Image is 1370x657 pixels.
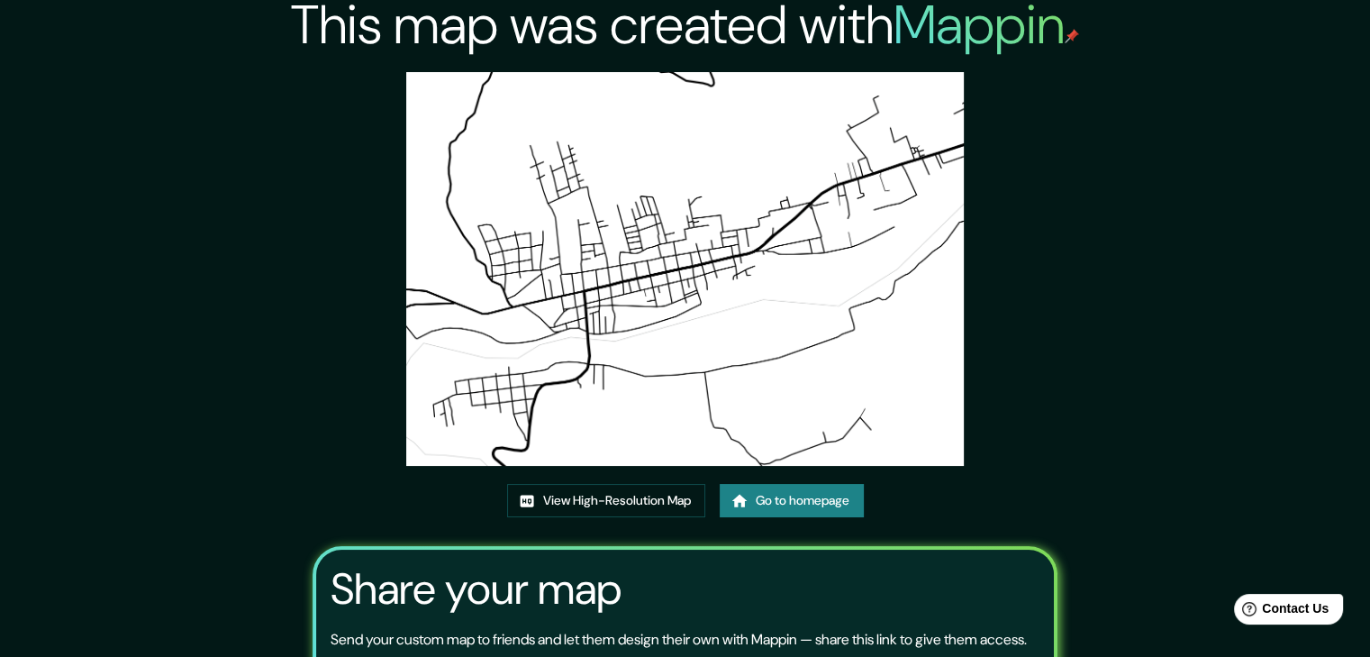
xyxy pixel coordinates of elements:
[507,484,705,517] a: View High-Resolution Map
[331,564,621,615] h3: Share your map
[331,629,1027,651] p: Send your custom map to friends and let them design their own with Mappin — share this link to gi...
[1065,29,1079,43] img: mappin-pin
[1210,587,1350,637] iframe: Help widget launcher
[720,484,864,517] a: Go to homepage
[406,72,964,466] img: created-map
